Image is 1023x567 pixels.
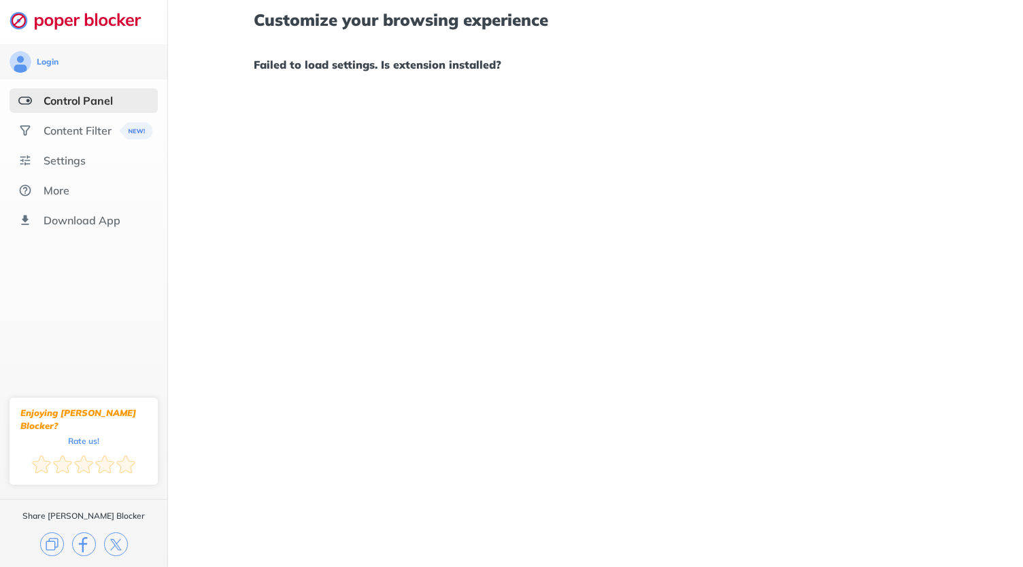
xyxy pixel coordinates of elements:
div: Download App [44,213,120,227]
img: x.svg [104,532,128,556]
img: about.svg [18,184,32,197]
h1: Customize your browsing experience [254,11,938,29]
div: Rate us! [68,438,99,444]
img: download-app.svg [18,213,32,227]
div: Content Filter [44,124,112,137]
img: features-selected.svg [18,94,32,107]
img: social.svg [18,124,32,137]
img: menuBanner.svg [120,122,153,139]
img: avatar.svg [10,51,31,73]
img: facebook.svg [72,532,96,556]
div: Settings [44,154,86,167]
div: Login [37,56,58,67]
div: Enjoying [PERSON_NAME] Blocker? [20,407,147,432]
img: settings.svg [18,154,32,167]
div: Control Panel [44,94,113,107]
img: copy.svg [40,532,64,556]
h1: Failed to load settings. Is extension installed? [254,56,938,73]
div: More [44,184,69,197]
img: logo-webpage.svg [10,11,156,30]
div: Share [PERSON_NAME] Blocker [22,511,145,521]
